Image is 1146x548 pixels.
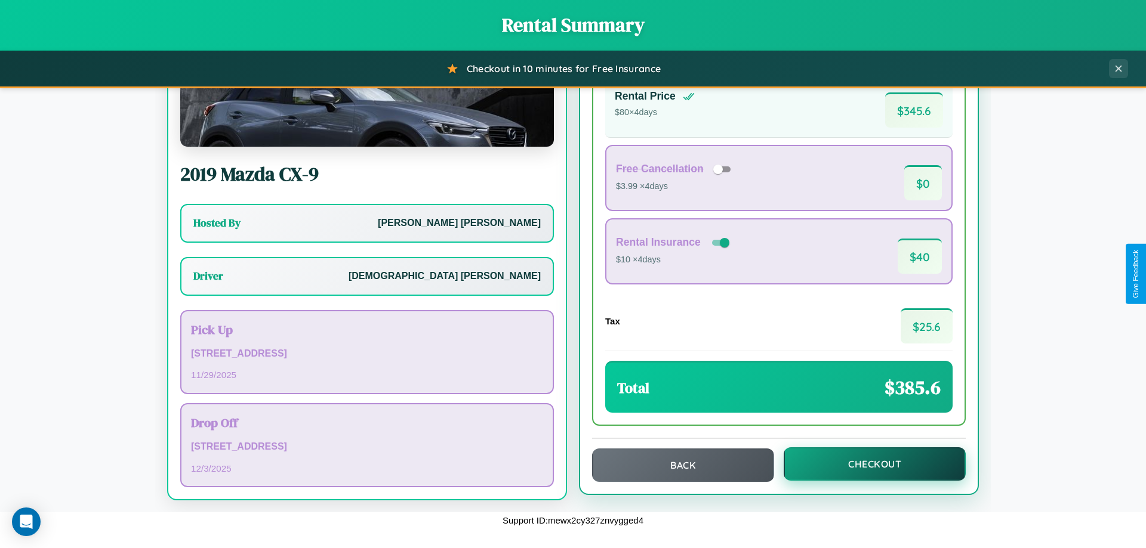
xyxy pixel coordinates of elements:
h2: 2019 Mazda CX-9 [180,161,554,187]
h4: Rental Insurance [616,236,701,249]
h3: Driver [193,269,223,283]
p: 11 / 29 / 2025 [191,367,543,383]
h3: Total [617,378,649,398]
p: [STREET_ADDRESS] [191,345,543,363]
span: $ 345.6 [885,92,943,128]
p: Support ID: mewx2cy327znvygged4 [503,512,643,528]
span: $ 40 [898,239,942,274]
p: [PERSON_NAME] [PERSON_NAME] [378,215,541,232]
span: $ 25.6 [901,308,953,343]
span: $ 0 [904,165,942,200]
span: $ 385.6 [885,374,941,401]
h1: Rental Summary [12,12,1134,38]
p: [DEMOGRAPHIC_DATA] [PERSON_NAME] [349,268,541,285]
h4: Rental Price [615,90,676,103]
p: 12 / 3 / 2025 [191,460,543,476]
h4: Tax [605,316,620,326]
div: Open Intercom Messenger [12,507,41,536]
h3: Pick Up [191,321,543,338]
div: Give Feedback [1132,250,1140,298]
h3: Drop Off [191,414,543,431]
p: $ 80 × 4 days [615,105,695,120]
p: $10 × 4 days [616,252,732,268]
span: Checkout in 10 minutes for Free Insurance [467,63,661,75]
p: [STREET_ADDRESS] [191,438,543,456]
p: $3.99 × 4 days [616,179,735,194]
button: Checkout [784,447,966,481]
h3: Hosted By [193,216,241,230]
button: Back [592,448,774,482]
h4: Free Cancellation [616,163,704,175]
